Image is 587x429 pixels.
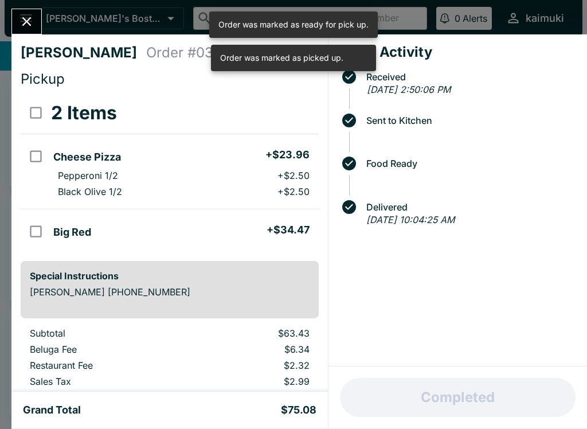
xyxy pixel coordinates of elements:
[30,344,178,355] p: Beluga Fee
[21,71,65,87] span: Pickup
[265,148,310,162] h5: + $23.96
[30,327,178,339] p: Subtotal
[361,115,578,126] span: Sent to Kitchen
[21,327,319,392] table: orders table
[30,270,310,282] h6: Special Instructions
[21,92,319,252] table: orders table
[267,223,310,237] h5: + $34.47
[361,72,578,82] span: Received
[338,44,578,61] h4: Order Activity
[21,44,146,61] h4: [PERSON_NAME]
[218,15,369,34] div: Order was marked as ready for pick up.
[30,286,310,298] p: [PERSON_NAME] [PHONE_NUMBER]
[220,48,343,68] div: Order was marked as picked up.
[146,44,248,61] h4: Order # 030066
[277,170,310,181] p: + $2.50
[30,360,178,371] p: Restaurant Fee
[12,9,41,34] button: Close
[366,214,455,225] em: [DATE] 10:04:25 AM
[58,186,122,197] p: Black Olive 1/2
[30,376,178,387] p: Sales Tax
[53,150,121,164] h5: Cheese Pizza
[53,225,91,239] h5: Big Red
[51,102,117,124] h3: 2 Items
[361,158,578,169] span: Food Ready
[197,376,309,387] p: $2.99
[58,170,118,181] p: Pepperoni 1/2
[277,186,310,197] p: + $2.50
[281,403,316,417] h5: $75.08
[197,360,309,371] p: $2.32
[197,327,309,339] p: $63.43
[361,202,578,212] span: Delivered
[367,84,451,95] em: [DATE] 2:50:06 PM
[23,403,81,417] h5: Grand Total
[197,344,309,355] p: $6.34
